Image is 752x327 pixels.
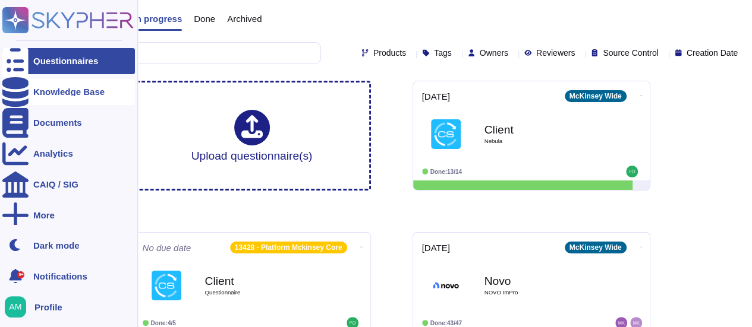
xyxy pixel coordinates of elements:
[2,294,34,320] button: user
[47,43,320,64] input: Search by keywords
[5,296,26,318] img: user
[484,290,603,296] span: NOVO ImPro
[152,271,181,300] img: Logo
[17,271,24,278] div: 9+
[34,303,62,312] span: Profile
[191,110,313,161] div: Upload questionnaire(s)
[33,211,55,220] div: More
[33,118,82,127] div: Documents
[230,242,347,253] div: 13428 - Platform Mckinsey Core
[565,90,627,102] div: McKinsey Wide
[2,48,135,74] a: Questionnaires
[2,79,135,105] a: Knowledge Base
[603,49,658,57] span: Source Control
[431,271,461,300] img: Logo
[422,243,450,252] span: [DATE]
[687,49,738,57] span: Creation Date
[2,172,135,198] a: CAIQ / SIG
[373,49,406,57] span: Products
[2,141,135,167] a: Analytics
[2,110,135,136] a: Documents
[205,290,324,296] span: Questionnaire
[434,49,452,57] span: Tags
[626,166,638,177] img: user
[431,119,461,149] img: Logo
[565,242,627,253] div: McKinsey Wide
[33,241,80,250] div: Dark mode
[484,275,603,287] b: Novo
[484,138,603,144] span: Nebula
[484,124,603,135] b: Client
[143,243,191,252] span: No due date
[33,149,73,158] div: Analytics
[33,272,87,281] span: Notifications
[33,87,105,96] div: Knowledge Base
[430,320,462,326] span: Done: 43/47
[33,56,98,65] div: Questionnaires
[430,169,462,175] span: Done: 13/14
[133,14,182,23] span: In progress
[227,14,262,23] span: Archived
[33,180,78,189] div: CAIQ / SIG
[151,320,176,326] span: Done: 4/5
[536,49,575,57] span: Reviewers
[480,49,508,57] span: Owners
[205,275,324,287] b: Client
[422,92,450,101] span: [DATE]
[194,14,215,23] span: Done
